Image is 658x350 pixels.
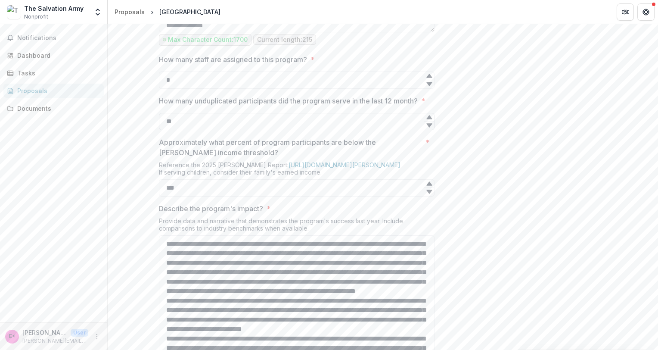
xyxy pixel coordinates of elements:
p: [PERSON_NAME] [PERSON_NAME] <[PERSON_NAME][EMAIL_ADDRESS][PERSON_NAME][DOMAIN_NAME]> [22,328,67,337]
div: Tasks [17,69,97,78]
p: User [71,329,88,337]
button: More [92,331,102,342]
p: How many staff are assigned to this program? [159,54,307,65]
img: The Salvation Army [7,5,21,19]
a: Documents [3,101,104,116]
div: Dashboard [17,51,97,60]
div: Proposals [17,86,97,95]
p: Describe the program's impact? [159,203,263,214]
span: Nonprofit [24,13,48,21]
div: Provide data and narrative that demonstrates the program's success last year. Include comparisons... [159,217,435,235]
span: Notifications [17,34,100,42]
div: Documents [17,104,97,113]
p: [PERSON_NAME][EMAIL_ADDRESS][PERSON_NAME][DOMAIN_NAME] [22,337,88,345]
button: Notifications [3,31,104,45]
button: Open entity switcher [92,3,104,21]
div: [GEOGRAPHIC_DATA] [159,7,220,16]
p: Max Character Count: 1700 [168,36,248,44]
p: Current length: 215 [257,36,312,44]
p: Approximately what percent of program participants are below the [PERSON_NAME] income threshold? [159,137,422,158]
div: The Salvation Army [24,4,84,13]
div: Elizabeth Pond Reza <elizabeth.reza@use.salvationarmy.org> [9,334,16,339]
a: [URL][DOMAIN_NAME][PERSON_NAME] [289,161,400,169]
div: Reference the 2025 [PERSON_NAME] Report: If serving children, consider their family's earned income. [159,161,435,179]
p: How many unduplicated participants did the program serve in the last 12 month? [159,96,418,106]
a: Tasks [3,66,104,80]
div: Proposals [115,7,145,16]
a: Proposals [3,84,104,98]
a: Dashboard [3,48,104,62]
button: Partners [617,3,634,21]
a: Proposals [111,6,148,18]
nav: breadcrumb [111,6,224,18]
button: Get Help [637,3,655,21]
